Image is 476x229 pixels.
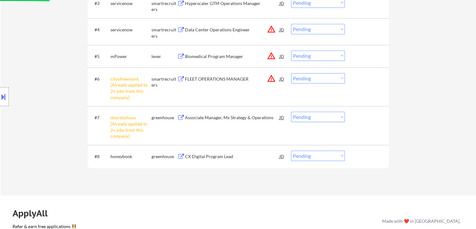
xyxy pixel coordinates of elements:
div: FLEET OPERATIONS MANAGER [185,76,279,82]
button: warning_amber [267,51,276,60]
div: Hyperscaler GTM Operations Manager [185,0,279,7]
div: servicenow [110,27,151,33]
button: warning_amber [267,25,276,34]
div: smartrecruiters [151,0,177,13]
div: #4 [95,27,105,33]
div: JD [279,51,285,62]
div: Biomedical Program Manager [185,53,279,60]
div: ApplyAll [13,208,55,219]
div: JD [279,112,285,123]
div: JD [279,24,285,35]
div: smartrecruiters [151,27,177,39]
button: warning_amber [267,74,276,83]
div: cityofnewyork [Already applied to 2+ jobs from this company] [110,76,151,100]
div: greenhouse [151,114,177,121]
div: JD [279,151,285,162]
div: #8 [95,153,105,160]
div: greenhouse [151,153,177,160]
div: smartrecruiters [151,76,177,88]
div: Associate Manager, Mx Strategy & Operations [185,114,279,121]
div: JD [279,73,285,84]
div: Data Center Operations Engineer [185,27,279,33]
div: CX Digital Program Lead [185,153,279,160]
div: #3 [95,0,105,7]
div: honeybook [110,153,151,160]
div: servicenow [110,0,151,7]
div: lever [151,53,177,60]
div: doordashusa [Already applied to 2+ jobs from this company] [110,114,151,139]
div: mPower [110,53,151,60]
